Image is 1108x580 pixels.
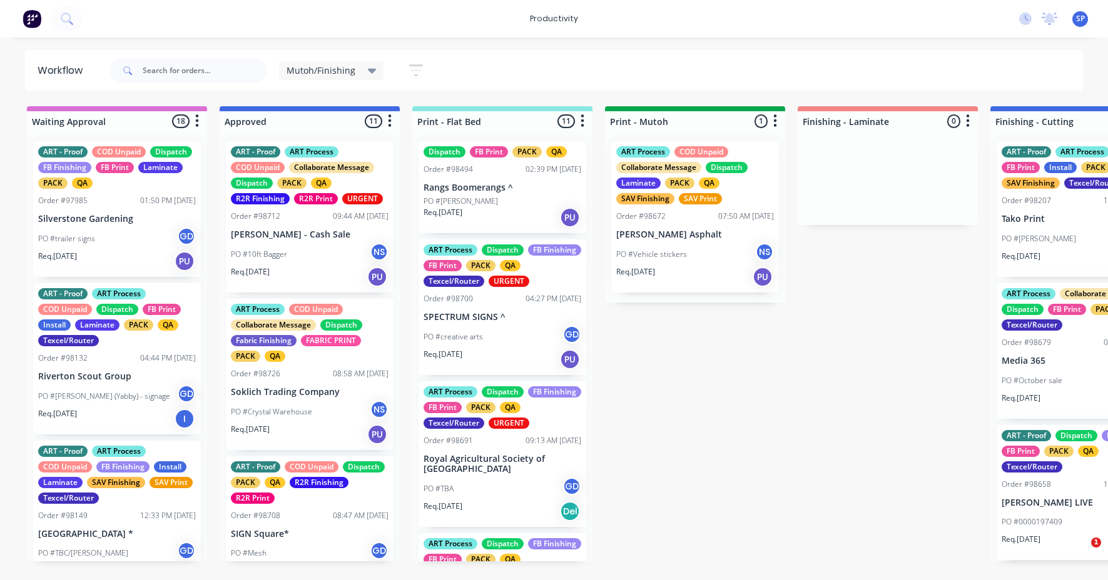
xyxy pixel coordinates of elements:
div: Laminate [75,319,119,331]
div: 01:50 PM [DATE] [140,195,196,206]
p: PO #0000197409 [1002,516,1062,527]
p: [PERSON_NAME] Asphalt [616,229,774,240]
div: FB Print [1002,162,1040,173]
div: Dispatch [482,538,524,549]
div: Order #98726 [231,368,280,379]
p: SPECTRUM SIGNS ^ [424,312,581,322]
div: PACK [231,477,260,488]
div: COD Unpaid [285,461,338,472]
div: ART - ProofART ProcessCOD UnpaidDispatchFB PrintInstallLaminatePACKQATexcel/RouterOrder #9813204:... [33,283,201,434]
p: PO #Vehicle stickers [616,249,687,260]
div: Collaborate Message [289,162,374,173]
div: URGENT [489,417,529,429]
div: PU [560,207,580,227]
div: Dispatch [320,319,362,331]
div: FB Finishing [528,386,581,397]
div: FB Finishing [96,461,150,472]
div: COD Unpaid [92,146,146,157]
div: Texcel/Router [424,417,484,429]
div: ART Process [424,386,477,397]
div: FB Print [424,554,462,565]
p: Riverton Scout Group [38,371,196,382]
div: PACK [231,351,260,362]
span: SP [1076,13,1085,24]
div: 04:27 PM [DATE] [526,293,581,304]
div: Collaborate Message [231,319,316,331]
div: DispatchFB PrintPACKQAOrder #9849402:39 PM [DATE]Rangs Boomerangs ^PO #[PERSON_NAME]Req.[DATE]PU [419,141,586,233]
div: Workflow [38,63,89,78]
div: R2R Print [294,193,338,204]
div: Texcel/Router [38,492,99,504]
div: PACK [38,177,68,189]
div: ART Process [424,244,477,256]
div: PACK [124,319,153,331]
div: ART - Proof [38,288,88,299]
div: ART Process [92,288,146,299]
div: Dispatch [231,177,273,189]
div: R2R Print [231,492,275,504]
div: PU [753,267,773,287]
div: PU [175,251,195,271]
div: PACK [665,177,694,189]
div: ART - Proof [231,146,280,157]
p: Req. [DATE] [424,501,462,512]
div: QA [546,146,567,157]
p: [PERSON_NAME] - Cash Sale [231,229,389,240]
div: 09:13 AM [DATE] [526,435,581,446]
p: PO #Mesh [231,547,267,559]
p: PO #TBA [424,483,454,494]
div: Install [1044,162,1077,173]
div: GD [562,325,581,344]
div: Order #98132 [38,352,88,364]
div: ART Process [231,304,285,315]
div: QA [1078,446,1099,457]
div: FB Print [1048,304,1086,315]
div: GD [177,541,196,560]
iframe: Intercom live chat [1065,537,1095,567]
div: Dispatch [1055,430,1097,441]
div: PACK [1044,446,1074,457]
div: Del [560,501,580,521]
div: Texcel/Router [1002,461,1062,472]
div: SAV Finishing [87,477,145,488]
div: 07:50 AM [DATE] [718,211,774,222]
div: Collaborate Message [616,162,701,173]
p: SIGN Square* [231,529,389,539]
div: FB Print [470,146,508,157]
div: QA [72,177,93,189]
p: Req. [DATE] [231,266,270,277]
p: PO #[PERSON_NAME] (Yabby) - signage [38,391,170,402]
div: R2R Finishing [290,477,348,488]
div: 04:44 PM [DATE] [140,352,196,364]
div: ART - Proof [1002,146,1051,157]
div: Texcel/Router [1002,319,1062,331]
div: ART - Proof [38,446,88,457]
p: PO #Crystal Warehouse [231,406,312,417]
div: FB Print [143,304,181,315]
div: COD Unpaid [674,146,728,157]
div: Laminate [38,477,83,488]
div: Install [38,319,71,331]
div: PACK [466,554,496,565]
div: Dispatch [482,386,524,397]
div: GD [370,541,389,560]
div: productivity [524,9,584,28]
p: Req. [DATE] [38,251,77,262]
div: Order #98708 [231,510,280,521]
div: Install [154,461,186,472]
div: Order #98712 [231,211,280,222]
p: Req. [DATE] [231,424,270,435]
div: ART - ProofCOD UnpaidDispatchFB FinishingFB PrintLaminatePACKQAOrder #9798501:50 PM [DATE]Silvers... [33,141,201,277]
div: ART Process [616,146,670,157]
div: ART Process [92,446,146,457]
p: Req. [DATE] [1002,534,1040,545]
div: FB Print [96,162,134,173]
div: FB Finishing [38,162,91,173]
div: FB Print [1002,446,1040,457]
div: 02:39 PM [DATE] [526,164,581,175]
div: QA [699,177,719,189]
div: ART Process [285,146,338,157]
div: URGENT [489,276,529,287]
div: NS [755,242,774,261]
div: COD Unpaid [231,162,285,173]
